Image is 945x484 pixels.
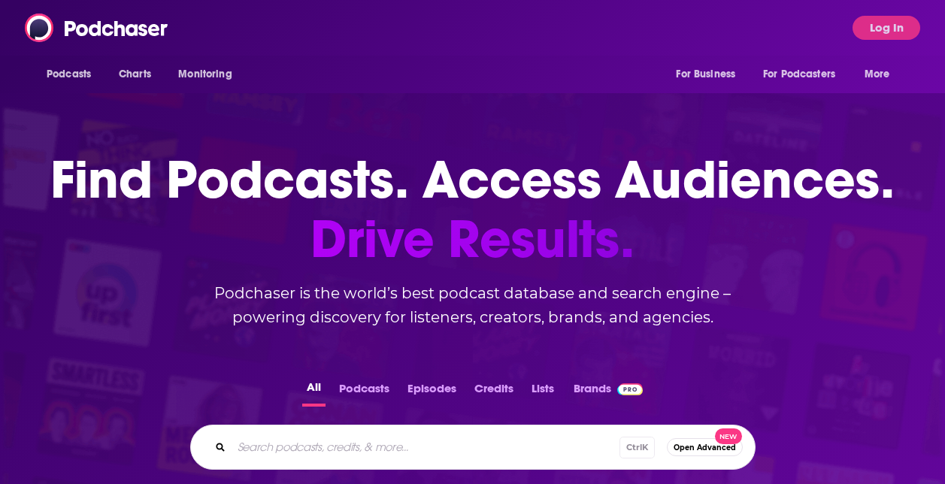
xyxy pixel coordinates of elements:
[168,60,251,89] button: open menu
[47,64,91,85] span: Podcasts
[617,383,644,395] img: Podchaser Pro
[50,210,895,269] span: Drive Results.
[574,377,644,407] a: BrandsPodchaser Pro
[50,150,895,269] h1: Find Podcasts. Access Audiences.
[667,438,743,456] button: Open AdvancedNew
[302,377,326,407] button: All
[763,64,835,85] span: For Podcasters
[403,377,461,407] button: Episodes
[854,60,909,89] button: open menu
[36,60,111,89] button: open menu
[527,377,559,407] button: Lists
[172,281,774,329] h2: Podchaser is the world’s best podcast database and search engine – powering discovery for listene...
[232,435,619,459] input: Search podcasts, credits, & more...
[676,64,735,85] span: For Business
[865,64,890,85] span: More
[119,64,151,85] span: Charts
[753,60,857,89] button: open menu
[190,425,756,470] div: Search podcasts, credits, & more...
[853,16,920,40] button: Log In
[674,443,736,452] span: Open Advanced
[619,437,655,458] span: Ctrl K
[470,377,518,407] button: Credits
[335,377,394,407] button: Podcasts
[178,64,232,85] span: Monitoring
[665,60,754,89] button: open menu
[715,428,742,444] span: New
[25,14,169,42] img: Podchaser - Follow, Share and Rate Podcasts
[109,60,160,89] a: Charts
